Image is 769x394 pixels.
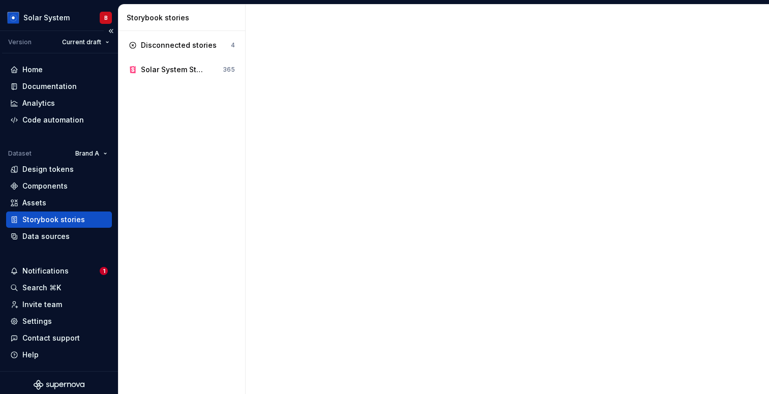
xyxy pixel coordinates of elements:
[6,330,112,346] button: Contact support
[22,283,61,293] div: Search ⌘K
[6,78,112,95] a: Documentation
[22,333,80,343] div: Contact support
[231,41,235,49] div: 4
[127,13,241,23] div: Storybook stories
[62,38,101,46] span: Current draft
[22,198,46,208] div: Assets
[6,228,112,245] a: Data sources
[2,7,116,28] button: Solar SystemB
[23,13,70,23] div: Solar System
[22,299,62,310] div: Invite team
[8,38,32,46] div: Version
[6,161,112,177] a: Design tokens
[22,164,74,174] div: Design tokens
[22,81,77,92] div: Documentation
[22,231,70,241] div: Data sources
[104,14,108,22] div: B
[22,115,84,125] div: Code automation
[125,62,239,78] a: Solar System Storybook365
[22,181,68,191] div: Components
[6,280,112,296] button: Search ⌘K
[6,62,112,78] a: Home
[71,146,112,161] button: Brand A
[6,195,112,211] a: Assets
[8,149,32,158] div: Dataset
[125,37,239,53] a: Disconnected stories4
[6,296,112,313] a: Invite team
[6,112,112,128] a: Code automation
[75,149,99,158] span: Brand A
[22,316,52,326] div: Settings
[57,35,114,49] button: Current draft
[22,215,85,225] div: Storybook stories
[104,24,118,38] button: Collapse sidebar
[22,98,55,108] div: Analytics
[6,263,112,279] button: Notifications1
[6,211,112,228] a: Storybook stories
[22,350,39,360] div: Help
[6,178,112,194] a: Components
[141,40,217,50] div: Disconnected stories
[22,65,43,75] div: Home
[223,66,235,74] div: 365
[100,267,108,275] span: 1
[6,95,112,111] a: Analytics
[141,65,206,75] div: Solar System Storybook
[34,380,84,390] svg: Supernova Logo
[6,313,112,329] a: Settings
[7,12,19,24] img: 049812b6-2877-400d-9dc9-987621144c16.png
[6,347,112,363] button: Help
[22,266,69,276] div: Notifications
